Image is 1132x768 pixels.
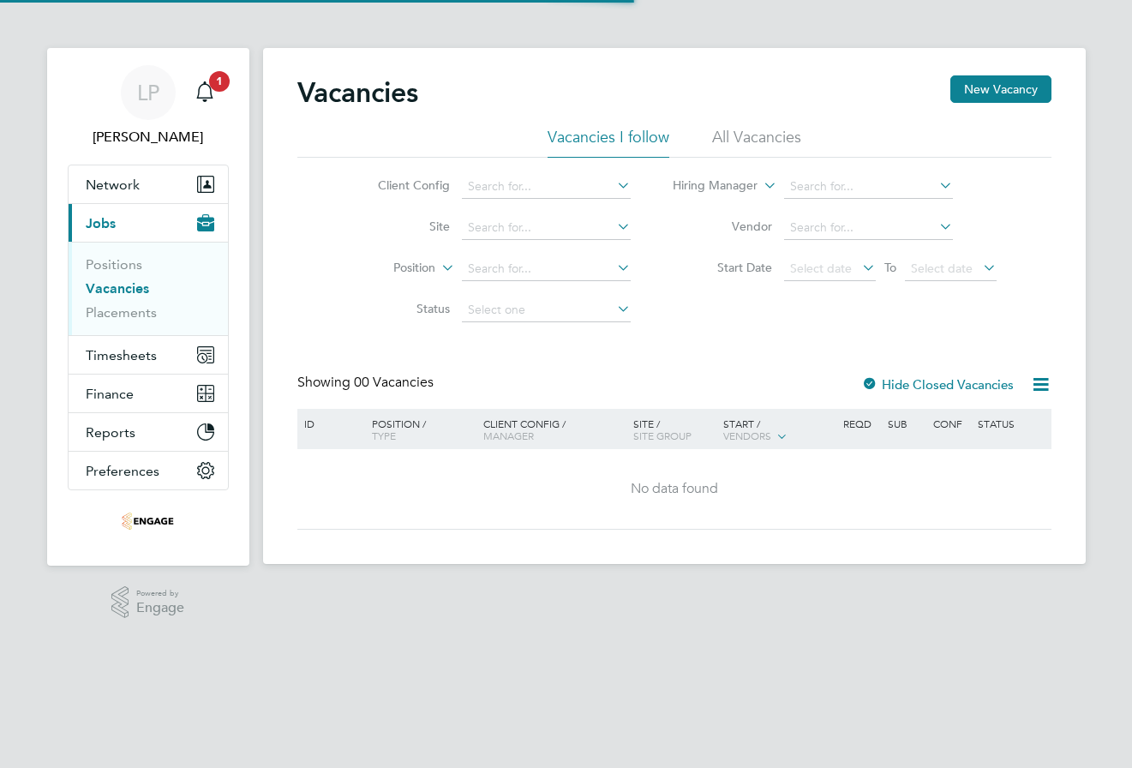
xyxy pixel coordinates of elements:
span: Select date [911,261,973,276]
input: Search for... [462,257,631,281]
span: Timesheets [86,347,157,363]
h2: Vacancies [297,75,418,110]
label: Status [351,301,450,316]
span: Site Group [633,429,692,442]
input: Select one [462,298,631,322]
input: Search for... [462,216,631,240]
span: Network [86,177,140,193]
button: Network [69,165,228,203]
span: Powered by [136,586,184,601]
span: Manager [483,429,534,442]
div: ID [300,409,360,438]
span: LP [137,81,159,104]
label: Position [337,260,435,277]
span: Lowenna Pollard [68,127,229,147]
a: Placements [86,304,157,321]
label: Hide Closed Vacancies [861,376,1014,393]
span: Type [372,429,396,442]
a: Vacancies [86,280,149,297]
div: Site / [629,409,719,450]
div: Reqd [839,409,883,438]
a: 1 [188,65,222,120]
span: 00 Vacancies [354,374,434,391]
div: Start / [719,409,839,452]
button: Finance [69,375,228,412]
div: Conf [929,409,973,438]
div: Position / [359,409,479,450]
label: Hiring Manager [659,177,758,195]
input: Search for... [784,175,953,199]
input: Search for... [462,175,631,199]
div: Status [973,409,1048,438]
span: Preferences [86,463,159,479]
span: 1 [209,71,230,92]
li: All Vacancies [712,127,801,158]
label: Vendor [674,219,772,234]
a: Go to home page [68,507,229,535]
button: Preferences [69,452,228,489]
button: Timesheets [69,336,228,374]
span: To [879,256,901,279]
input: Search for... [784,216,953,240]
div: Sub [883,409,928,438]
span: Vendors [723,429,771,442]
label: Site [351,219,450,234]
div: No data found [300,480,1049,498]
span: Reports [86,424,135,441]
span: Finance [86,386,134,402]
div: Jobs [69,242,228,335]
div: Showing [297,374,437,392]
button: Reports [69,413,228,451]
span: Engage [136,601,184,615]
button: New Vacancy [950,75,1051,103]
label: Client Config [351,177,450,193]
a: LP[PERSON_NAME] [68,65,229,147]
span: Select date [790,261,852,276]
span: Jobs [86,215,116,231]
img: omniapeople-logo-retina.png [122,507,173,535]
li: Vacancies I follow [548,127,669,158]
label: Start Date [674,260,772,275]
a: Positions [86,256,142,273]
a: Powered byEngage [111,586,184,619]
button: Jobs [69,204,228,242]
nav: Main navigation [47,48,249,566]
div: Client Config / [479,409,629,450]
